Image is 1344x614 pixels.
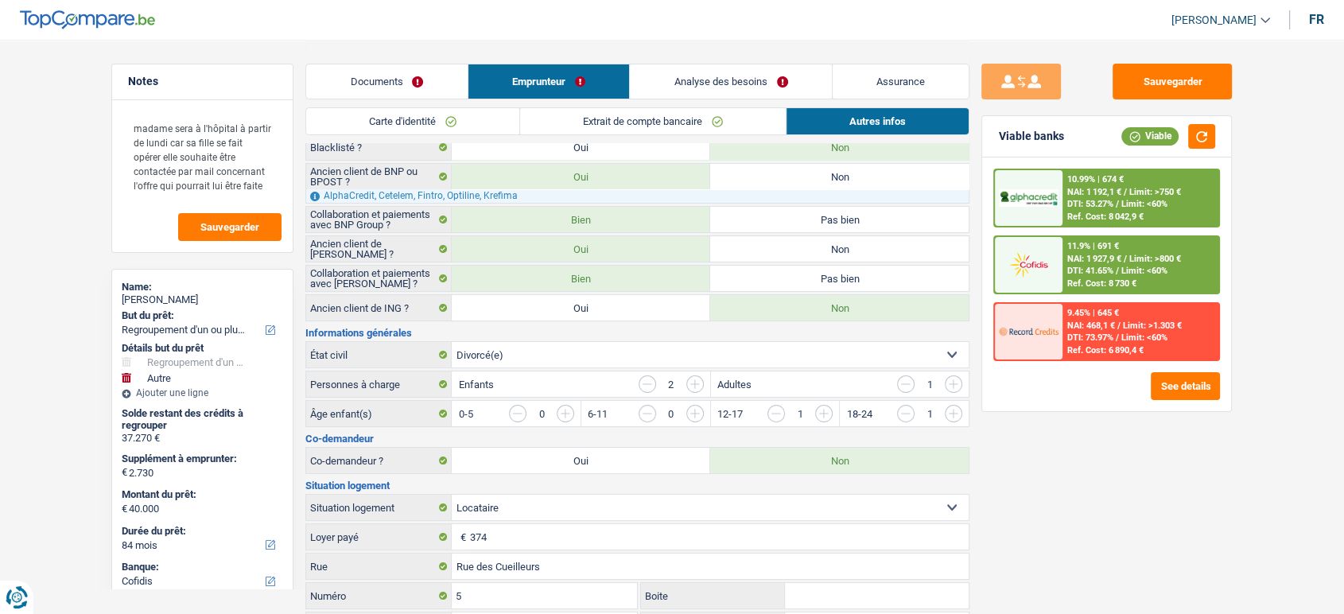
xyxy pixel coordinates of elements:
[122,342,283,355] div: Détails but du prêt
[452,524,469,550] span: €
[306,236,452,262] label: Ancien client de [PERSON_NAME] ?
[458,379,493,390] label: Enfants
[306,371,452,397] label: Personnes à charge
[1116,266,1119,276] span: /
[306,342,452,367] label: État civil
[452,295,710,321] label: Oui
[1067,199,1113,209] span: DTI: 53.27%
[452,207,710,232] label: Bien
[122,293,283,306] div: [PERSON_NAME]
[306,495,452,520] label: Situation logement
[710,448,969,473] label: Non
[1067,278,1136,289] div: Ref. Cost: 8 730 €
[1121,266,1167,276] span: Limit: <60%
[1151,372,1220,400] button: See details
[306,295,452,321] label: Ancien client de ING ?
[710,236,969,262] label: Non
[1121,127,1179,145] div: Viable
[305,433,969,444] h3: Co-demandeur
[999,189,1058,208] img: AlphaCredit
[1067,254,1121,264] span: NAI: 1 927,9 €
[306,524,452,550] label: Loyer payé
[305,480,969,491] h3: Situation logement
[306,401,452,426] label: Âge enfant(s)
[664,379,678,390] div: 2
[306,583,452,608] label: Numéro
[1129,254,1181,264] span: Limit: >800 €
[1067,187,1121,197] span: NAI: 1 192,1 €
[128,75,277,88] h5: Notes
[452,448,710,473] label: Oui
[306,164,452,189] label: Ancien client de BNP ou BPOST ?
[641,583,786,608] label: Boite
[1067,345,1144,356] div: Ref. Cost: 6 890,4 €
[710,207,969,232] label: Pas bien
[178,213,282,241] button: Sauvegarder
[1123,321,1182,331] span: Limit: >1.303 €
[1171,14,1257,27] span: [PERSON_NAME]
[306,554,452,579] label: Rue
[452,134,710,160] label: Oui
[710,164,969,189] label: Non
[20,10,155,29] img: TopCompare Logo
[122,309,280,322] label: But du prêt:
[1116,332,1119,343] span: /
[1159,7,1270,33] a: [PERSON_NAME]
[1116,199,1119,209] span: /
[1067,241,1119,251] div: 11.9% | 691 €
[306,189,969,203] div: AlphaCredit, Cetelem, Fintro, Optiline, Krefima
[710,134,969,160] label: Non
[1067,212,1144,222] div: Ref. Cost: 8 042,9 €
[1121,199,1167,209] span: Limit: <60%
[710,266,969,291] label: Pas bien
[1113,64,1232,99] button: Sauvegarder
[452,164,710,189] label: Oui
[1309,12,1324,27] div: fr
[122,525,280,538] label: Durée du prêt:
[999,317,1058,346] img: Record Credits
[1067,321,1115,331] span: NAI: 468,1 €
[306,134,452,160] label: Blacklisté ?
[122,466,127,479] span: €
[122,281,283,293] div: Name:
[122,407,283,432] div: Solde restant des crédits à regrouper
[306,266,452,291] label: Collaboration et paiements avec [PERSON_NAME] ?
[452,236,710,262] label: Oui
[122,432,283,445] div: 37.270 €
[306,64,468,99] a: Documents
[468,64,630,99] a: Emprunteur
[1117,321,1121,331] span: /
[306,108,519,134] a: Carte d'identité
[999,250,1058,279] img: Cofidis
[306,448,452,473] label: Co-demandeur ?
[458,409,472,419] label: 0-5
[122,561,280,573] label: Banque:
[1121,332,1167,343] span: Limit: <60%
[1067,266,1113,276] span: DTI: 41.65%
[833,64,969,99] a: Assurance
[1067,308,1119,318] div: 9.45% | 645 €
[122,503,127,515] span: €
[710,295,969,321] label: Non
[787,108,969,134] a: Autres infos
[998,130,1063,143] div: Viable banks
[1124,187,1127,197] span: /
[1067,332,1113,343] span: DTI: 73.97%
[122,488,280,501] label: Montant du prêt:
[1067,174,1124,185] div: 10.99% | 674 €
[305,328,969,338] h3: Informations générales
[122,387,283,398] div: Ajouter une ligne
[520,108,786,134] a: Extrait de compte bancaire
[306,207,452,232] label: Collaboration et paiements avec BNP Group ?
[717,379,752,390] label: Adultes
[630,64,832,99] a: Analyse des besoins
[1124,254,1127,264] span: /
[452,266,710,291] label: Bien
[200,222,259,232] span: Sauvegarder
[534,409,549,419] div: 0
[1129,187,1181,197] span: Limit: >750 €
[122,453,280,465] label: Supplément à emprunter:
[923,379,937,390] div: 1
